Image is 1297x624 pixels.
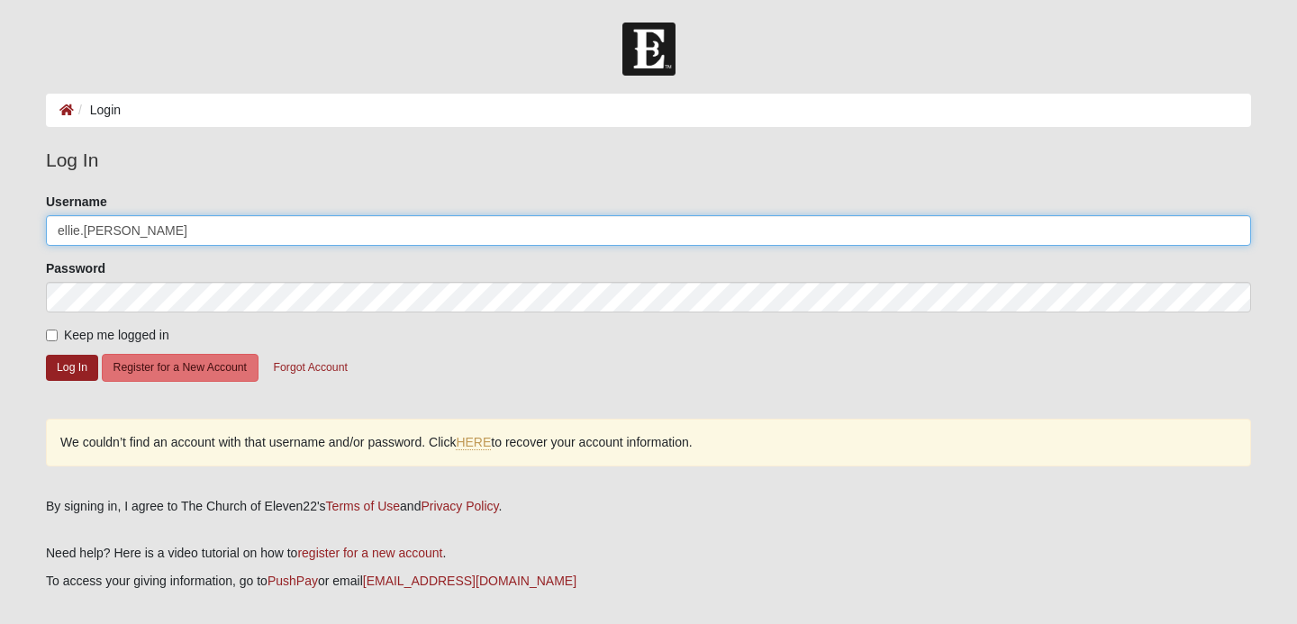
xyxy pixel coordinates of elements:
[326,499,400,513] a: Terms of Use
[46,330,58,341] input: Keep me logged in
[102,354,258,382] button: Register for a New Account
[456,435,491,450] a: HERE
[46,572,1251,591] p: To access your giving information, go to or email
[268,574,318,588] a: PushPay
[46,544,1251,563] p: Need help? Here is a video tutorial on how to .
[46,419,1251,466] div: We couldn’t find an account with that username and/or password. Click to recover your account inf...
[46,497,1251,516] div: By signing in, I agree to The Church of Eleven22's and .
[64,328,169,342] span: Keep me logged in
[297,546,442,560] a: register for a new account
[622,23,676,76] img: Church of Eleven22 Logo
[74,101,121,120] li: Login
[262,354,359,382] button: Forgot Account
[46,259,105,277] label: Password
[46,355,98,381] button: Log In
[46,146,1251,175] legend: Log In
[363,574,576,588] a: [EMAIL_ADDRESS][DOMAIN_NAME]
[46,193,107,211] label: Username
[421,499,498,513] a: Privacy Policy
